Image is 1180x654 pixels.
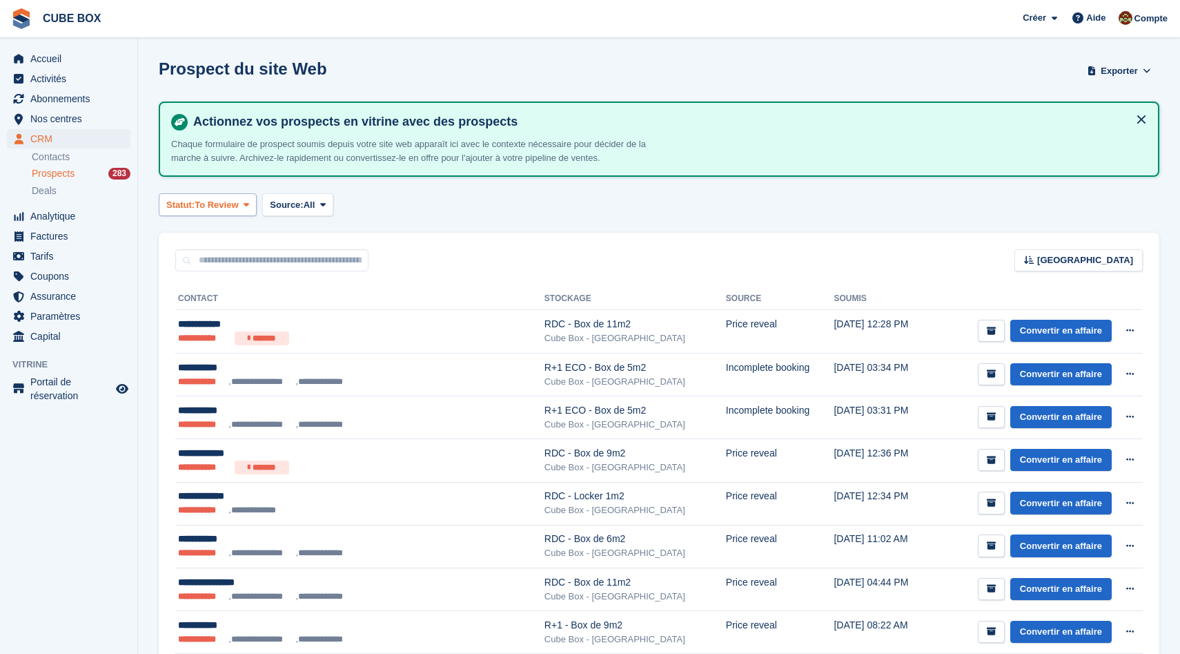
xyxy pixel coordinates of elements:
[7,109,130,128] a: menu
[1010,535,1112,557] a: Convertir en affaire
[30,287,113,306] span: Assurance
[726,396,834,439] td: Incomplete booking
[1101,64,1137,78] span: Exporter
[32,167,75,180] span: Prospects
[12,358,137,372] span: Vitrine
[726,310,834,354] td: Price reveal
[1010,578,1112,601] a: Convertir en affaire
[544,403,726,418] div: R+1 ECO - Box de 5m2
[114,381,130,397] a: Boutique d'aperçu
[30,227,113,246] span: Factures
[834,525,930,568] td: [DATE] 11:02 AM
[30,327,113,346] span: Capital
[544,575,726,590] div: RDC - Box de 11m2
[544,288,726,310] th: Stockage
[304,198,315,212] span: All
[544,489,726,503] div: RDC - Locker 1m2
[7,327,130,346] a: menu
[11,8,32,29] img: stora-icon-8386f47178a22dfd0bd8f6a31ec36ba5ce8667c1dd55bd0f319d3a0aa187defe.svg
[544,503,726,517] div: Cube Box - [GEOGRAPHIC_DATA]
[1010,621,1112,644] a: Convertir en affaire
[726,353,834,396] td: Incomplete booking
[188,114,1147,130] h4: Actionnez vos prospects en vitrine avec des prospects
[834,288,930,310] th: Soumis
[7,206,130,226] a: menu
[544,461,726,474] div: Cube Box - [GEOGRAPHIC_DATA]
[1010,320,1112,343] a: Convertir en affaire
[834,396,930,439] td: [DATE] 03:31 PM
[159,193,257,216] button: Statut: To Review
[1010,406,1112,429] a: Convertir en affaire
[834,568,930,610] td: [DATE] 04:44 PM
[544,331,726,345] div: Cube Box - [GEOGRAPHIC_DATA]
[834,610,930,653] td: [DATE] 08:22 AM
[32,184,130,198] a: Deals
[7,129,130,148] a: menu
[7,287,130,306] a: menu
[544,360,726,375] div: R+1 ECO - Box de 5m2
[1010,492,1112,514] a: Convertir en affaire
[108,168,130,180] div: 283
[726,482,834,525] td: Price reveal
[544,546,726,560] div: Cube Box - [GEOGRAPHIC_DATA]
[30,247,113,266] span: Tarifs
[544,590,726,604] div: Cube Box - [GEOGRAPHIC_DATA]
[834,439,930,482] td: [DATE] 12:36 PM
[7,375,130,403] a: menu
[1134,12,1168,26] span: Compte
[544,375,726,389] div: Cube Box - [GEOGRAPHIC_DATA]
[7,267,130,286] a: menu
[834,310,930,354] td: [DATE] 12:28 PM
[1037,253,1133,267] span: [GEOGRAPHIC_DATA]
[175,288,544,310] th: Contact
[37,7,106,30] a: CUBE BOX
[166,198,195,212] span: Statut:
[30,307,113,326] span: Paramètres
[32,184,57,198] span: Deals
[270,198,303,212] span: Source:
[726,288,834,310] th: Source
[544,633,726,646] div: Cube Box - [GEOGRAPHIC_DATA]
[726,610,834,653] td: Price reveal
[262,193,333,216] button: Source: All
[1010,363,1112,386] a: Convertir en affaire
[7,307,130,326] a: menu
[159,59,327,78] h1: Prospect du site Web
[726,568,834,610] td: Price reveal
[834,353,930,396] td: [DATE] 03:34 PM
[7,89,130,108] a: menu
[1010,449,1112,472] a: Convertir en affaire
[195,198,238,212] span: To Review
[726,525,834,568] td: Price reveal
[544,317,726,331] div: RDC - Box de 11m2
[30,49,113,68] span: Accueil
[7,227,130,246] a: menu
[834,482,930,525] td: [DATE] 12:34 PM
[1119,11,1132,25] img: alex soubira
[544,446,726,461] div: RDC - Box de 9m2
[1086,11,1105,25] span: Aide
[7,69,130,88] a: menu
[1085,59,1154,82] button: Exporter
[7,49,130,68] a: menu
[171,137,654,164] p: Chaque formulaire de prospect soumis depuis votre site web apparaît ici avec le contexte nécessai...
[30,129,113,148] span: CRM
[544,532,726,546] div: RDC - Box de 6m2
[1023,11,1046,25] span: Créer
[7,247,130,266] a: menu
[30,267,113,286] span: Coupons
[32,151,130,164] a: Contacts
[30,206,113,226] span: Analytique
[30,109,113,128] span: Nos centres
[30,89,113,108] span: Abonnements
[726,439,834,482] td: Price reveal
[30,375,113,403] span: Portail de réservation
[32,166,130,181] a: Prospects 283
[544,618,726,633] div: R+1 - Box de 9m2
[30,69,113,88] span: Activités
[544,418,726,432] div: Cube Box - [GEOGRAPHIC_DATA]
